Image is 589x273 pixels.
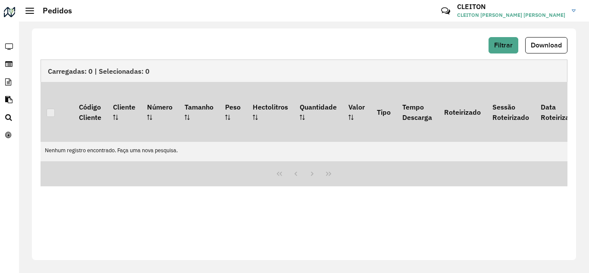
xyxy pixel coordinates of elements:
[486,82,535,141] th: Sessão Roteirizado
[525,37,567,53] button: Download
[489,37,518,53] button: Filtrar
[457,11,565,19] span: CLEITON [PERSON_NAME] [PERSON_NAME]
[396,82,438,141] th: Tempo Descarga
[179,82,219,141] th: Tamanho
[436,2,455,20] a: Contato Rápido
[371,82,396,141] th: Tipo
[343,82,371,141] th: Valor
[457,3,565,11] h3: CLEITON
[535,82,583,141] th: Data Roteirizado
[494,41,513,49] span: Filtrar
[34,6,72,16] h2: Pedidos
[294,82,342,141] th: Quantidade
[438,82,486,141] th: Roteirizado
[219,82,246,141] th: Peso
[107,82,141,141] th: Cliente
[531,41,562,49] span: Download
[141,82,179,141] th: Número
[247,82,294,141] th: Hectolitros
[41,60,567,82] div: Carregadas: 0 | Selecionadas: 0
[73,82,107,141] th: Código Cliente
